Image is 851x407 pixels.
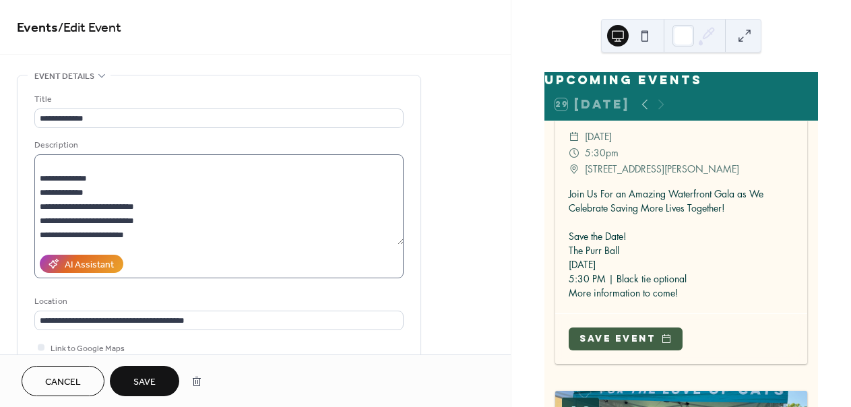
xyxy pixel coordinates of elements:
[555,187,807,300] div: Join Us For an Amazing Waterfront Gala as We Celebrate Saving More Lives Together! Save the Date!...
[585,161,739,177] span: [STREET_ADDRESS][PERSON_NAME]
[569,327,683,350] button: Save event
[17,15,58,41] a: Events
[569,161,579,177] div: ​
[133,375,156,389] span: Save
[34,294,401,309] div: Location
[65,258,114,272] div: AI Assistant
[34,138,401,152] div: Description
[585,129,612,145] span: [DATE]
[569,129,579,145] div: ​
[34,69,94,84] span: Event details
[45,375,81,389] span: Cancel
[544,72,818,88] div: Upcoming events
[34,92,401,106] div: Title
[40,255,123,273] button: AI Assistant
[51,342,125,356] span: Link to Google Maps
[110,366,179,396] button: Save
[58,15,121,41] span: / Edit Event
[569,145,579,161] div: ​
[585,145,619,161] span: 5:30pm
[22,366,104,396] button: Cancel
